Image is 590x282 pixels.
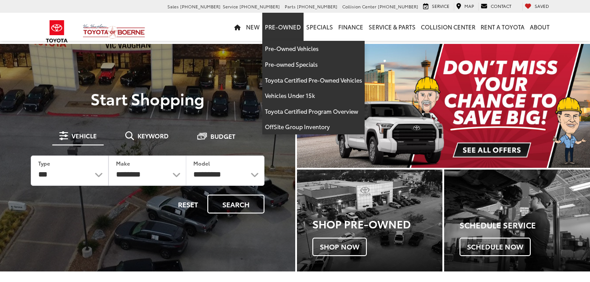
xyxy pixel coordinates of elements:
[72,133,97,139] span: Vehicle
[180,3,221,10] span: [PHONE_NUMBER]
[418,13,478,41] a: Collision Center
[210,133,235,139] span: Budget
[342,3,376,10] span: Collision Center
[478,13,527,41] a: Rent a Toyota
[170,195,206,213] button: Reset
[207,195,264,213] button: Search
[239,3,280,10] span: [PHONE_NUMBER]
[312,218,443,229] h3: Shop Pre-Owned
[336,13,366,41] a: Finance
[262,57,365,72] a: Pre-owned Specials
[444,170,590,271] a: Schedule Service Schedule Now
[243,13,262,41] a: New
[535,3,549,9] span: Saved
[304,13,336,41] a: Specials
[262,72,365,88] a: Toyota Certified Pre-Owned Vehicles
[378,3,418,10] span: [PHONE_NUMBER]
[464,3,474,9] span: Map
[18,90,277,107] p: Start Shopping
[232,13,243,41] a: Home
[297,3,337,10] span: [PHONE_NUMBER]
[460,238,531,256] span: Schedule Now
[83,24,145,39] img: Vic Vaughan Toyota of Boerne
[262,119,365,134] a: OffSite Group Inventory
[478,3,514,11] a: Contact
[38,159,50,167] label: Type
[285,3,296,10] span: Parts
[262,13,304,41] a: Pre-Owned
[262,104,365,119] a: Toyota Certified Program Overview
[297,170,443,271] a: Shop Pre-Owned Shop Now
[297,170,443,271] div: Toyota
[454,3,476,11] a: Map
[262,41,365,57] a: Pre-Owned Vehicles
[193,159,210,167] label: Model
[223,3,238,10] span: Service
[366,13,418,41] a: Service & Parts: Opens in a new tab
[262,88,365,104] a: Vehicles Under 15k
[421,3,452,11] a: Service
[432,3,449,9] span: Service
[138,133,169,139] span: Keyword
[522,3,551,11] a: My Saved Vehicles
[491,3,511,9] span: Contact
[167,3,179,10] span: Sales
[460,221,590,230] h4: Schedule Service
[527,13,552,41] a: About
[312,238,367,256] span: Shop Now
[40,17,73,46] img: Toyota
[444,170,590,271] div: Toyota
[116,159,130,167] label: Make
